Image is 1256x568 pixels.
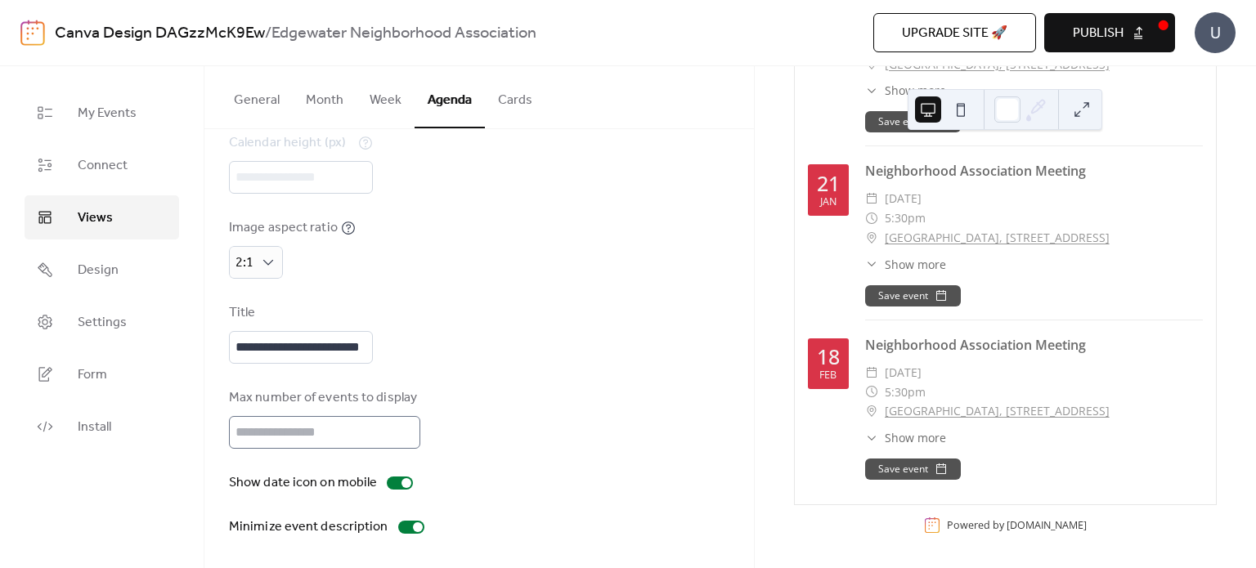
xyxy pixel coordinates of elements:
[20,20,45,46] img: logo
[78,313,127,333] span: Settings
[865,382,878,402] div: ​
[865,82,946,99] button: ​Show more
[229,473,377,493] div: Show date icon on mobile
[885,189,922,208] span: [DATE]
[229,517,388,537] div: Minimize event description
[820,197,837,208] div: Jan
[78,208,113,228] span: Views
[271,18,536,49] b: Edgewater Neighborhood Association
[25,352,179,396] a: Form
[865,429,946,446] button: ​Show more
[885,256,946,273] span: Show more
[885,208,926,228] span: 5:30pm
[865,208,878,228] div: ​
[865,189,878,208] div: ​
[865,285,961,306] button: Save event
[865,161,1203,181] div: Neighborhood Association Meeting
[25,91,179,135] a: My Events
[947,518,1087,532] div: Powered by
[25,195,179,239] a: Views
[293,66,357,127] button: Month
[235,250,253,275] span: 2:1
[885,82,946,99] span: Show more
[25,143,179,187] a: Connect
[865,363,878,382] div: ​
[865,429,878,446] div: ​
[865,82,878,99] div: ​
[885,382,926,402] span: 5:30pm
[1195,12,1236,53] div: U
[865,111,961,132] button: Save event
[25,300,179,344] a: Settings
[357,66,415,127] button: Week
[1007,518,1087,532] a: [DOMAIN_NAME]
[885,228,1110,248] a: [GEOGRAPHIC_DATA], [STREET_ADDRESS]
[78,104,137,123] span: My Events
[885,429,946,446] span: Show more
[865,256,878,273] div: ​
[415,66,485,128] button: Agenda
[221,66,293,127] button: General
[25,405,179,449] a: Install
[885,401,1110,421] a: [GEOGRAPHIC_DATA], [STREET_ADDRESS]
[265,18,271,49] b: /
[229,303,370,323] div: Title
[865,228,878,248] div: ​
[1044,13,1175,52] button: Publish
[78,156,128,176] span: Connect
[817,173,840,194] div: 21
[865,256,946,273] button: ​Show more
[819,370,837,381] div: Feb
[865,401,878,421] div: ​
[485,66,545,127] button: Cards
[229,388,417,408] div: Max number of events to display
[873,13,1036,52] button: Upgrade site 🚀
[78,261,119,280] span: Design
[1073,24,1124,43] span: Publish
[817,347,840,367] div: 18
[885,363,922,382] span: [DATE]
[55,18,265,49] a: Canva Design DAGzzMcK9Ew
[78,365,107,385] span: Form
[902,24,1007,43] span: Upgrade site 🚀
[865,458,961,480] button: Save event
[25,248,179,292] a: Design
[78,418,111,437] span: Install
[865,335,1203,355] div: Neighborhood Association Meeting
[229,218,338,238] div: Image aspect ratio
